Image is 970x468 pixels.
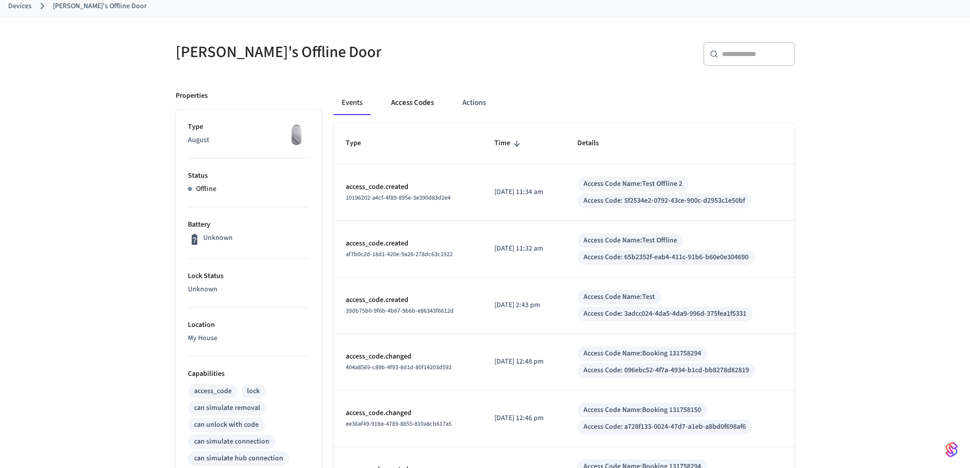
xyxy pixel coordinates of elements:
[584,179,682,189] div: Access Code Name: Test Offline 2
[176,91,208,101] p: Properties
[577,135,612,151] span: Details
[8,1,32,12] a: Devices
[194,403,260,414] div: can simulate removal
[584,365,749,376] div: Access Code: 096ebc52-4f7a-4934-b1cd-bb8278d82819
[334,91,371,115] button: Events
[346,295,470,306] p: access_code.created
[247,386,260,397] div: lock
[494,413,553,424] p: [DATE] 12:46 pm
[346,363,452,372] span: 404a8569-c89b-4f93-8d1d-80f14203d592
[584,196,745,206] div: Access Code: 5f2534e2-0792-43ce-900c-d2953c1e50bf
[584,235,677,246] div: Access Code Name: Test Offline
[494,356,553,367] p: [DATE] 12:48 pm
[454,91,494,115] button: Actions
[188,369,309,379] p: Capabilities
[194,420,259,430] div: can unlock with code
[346,307,454,315] span: 39db75b0-9f6b-4b67-9b6b-e86343f6612d
[188,320,309,331] p: Location
[584,405,701,416] div: Access Code Name: Booking 131758150
[494,300,553,311] p: [DATE] 2:43 pm
[203,233,233,243] p: Unknown
[346,351,470,362] p: access_code.changed
[494,243,553,254] p: [DATE] 11:32 am
[188,171,309,181] p: Status
[188,219,309,230] p: Battery
[584,252,749,263] div: Access Code: 65b2352f-eab4-411c-91b6-b60e0e304690
[346,250,453,259] span: af7b0c2d-18d1-420e-9a26-278dc63c1922
[346,420,452,428] span: ee36af49-91be-4789-8855-810a8cb617a5
[194,386,232,397] div: access_code
[176,42,479,63] h5: [PERSON_NAME]'s Offline Door
[334,91,795,115] div: ant example
[346,135,374,151] span: Type
[196,184,216,195] p: Offline
[584,348,701,359] div: Access Code Name: Booking 131758294
[188,271,309,282] p: Lock Status
[188,284,309,295] p: Unknown
[946,442,958,458] img: SeamLogoGradient.69752ec5.svg
[346,182,470,192] p: access_code.created
[188,122,309,132] p: Type
[346,408,470,419] p: access_code.changed
[188,135,309,146] p: August
[494,135,523,151] span: Time
[346,194,451,202] span: 10196202-a4cf-4f89-895e-3e390d83d2e4
[494,187,553,198] p: [DATE] 11:34 am
[584,422,746,432] div: Access Code: a728f133-0024-47d7-a1eb-a8bd0f698af6
[584,309,746,319] div: Access Code: 3adcc024-4da5-4da9-996d-375fea1f5331
[346,238,470,249] p: access_code.created
[584,292,655,302] div: Access Code Name: Test
[383,91,442,115] button: Access Codes
[188,333,309,344] p: My House
[194,453,283,464] div: can simulate hub connection
[53,1,147,12] a: [PERSON_NAME]'s Offline Door
[194,436,269,447] div: can simulate connection
[284,122,309,147] img: August Wifi Smart Lock 3rd Gen, Silver, Front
